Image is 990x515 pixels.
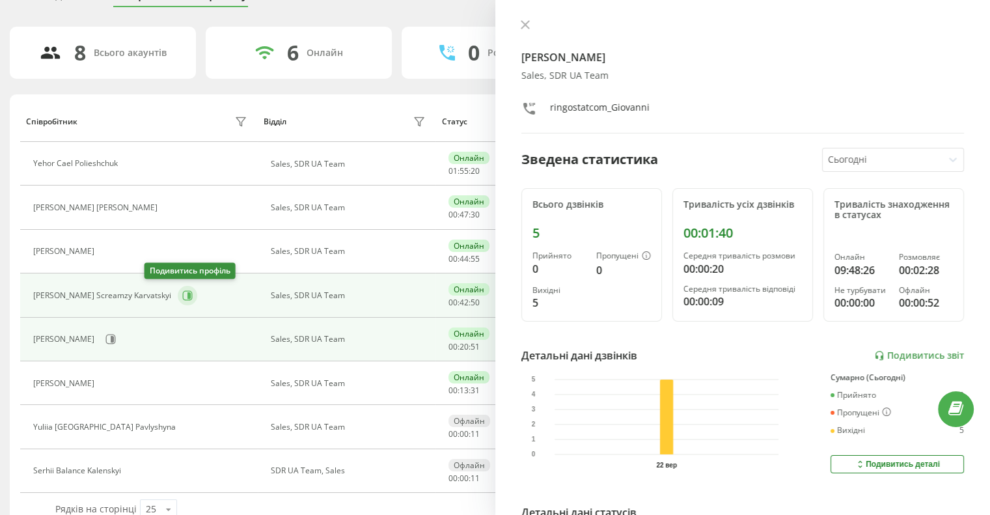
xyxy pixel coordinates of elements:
div: Середня тривалість розмови [683,251,802,260]
div: Пропущені [596,251,651,262]
span: 44 [460,253,469,264]
div: 00:00:09 [683,294,802,309]
span: 50 [471,297,480,308]
div: : : [448,474,480,483]
div: Розмовляють [488,48,551,59]
div: Пропущені [831,408,891,418]
div: 00:00:20 [683,261,802,277]
text: 5 [531,376,535,383]
div: Онлайн [834,253,888,262]
div: Serhii Balance Kalenskyi [33,466,124,475]
div: : : [448,167,480,176]
div: Тривалість усіх дзвінків [683,199,802,210]
div: 8 [74,40,86,65]
div: Офлайн [899,286,953,295]
div: Sales, SDR UA Team [271,203,429,212]
div: [PERSON_NAME] [33,335,98,344]
div: Sales, SDR UA Team [271,291,429,300]
span: 01 [448,165,458,176]
div: Онлайн [448,152,489,164]
span: 55 [471,253,480,264]
span: 42 [460,297,469,308]
div: : : [448,255,480,264]
div: Прийнято [532,251,586,260]
span: 00 [448,253,458,264]
div: [PERSON_NAME] [PERSON_NAME] [33,203,161,212]
div: Прийнято [831,391,876,400]
div: Онлайн [448,240,489,252]
div: 0 [959,391,964,400]
div: 00:02:28 [899,262,953,278]
span: 11 [471,428,480,439]
div: : : [448,430,480,439]
text: 0 [531,451,535,458]
div: Статус [442,117,467,126]
div: 00:01:40 [683,225,802,241]
div: 00:00:52 [899,295,953,311]
div: Детальні дані дзвінків [521,348,637,363]
div: Офлайн [448,459,490,471]
span: 00 [448,297,458,308]
div: Сумарно (Сьогодні) [831,373,964,382]
span: 00 [448,385,458,396]
div: Співробітник [26,117,77,126]
span: 11 [471,473,480,484]
div: [PERSON_NAME] [33,379,98,388]
div: Онлайн [448,371,489,383]
div: Yuliia [GEOGRAPHIC_DATA] Pavlyshyna [33,423,179,432]
div: Вихідні [831,426,865,435]
div: Офлайн [448,415,490,427]
div: : : [448,210,480,219]
div: 09:48:26 [834,262,888,278]
div: [PERSON_NAME] Screamzy Karvatskyi [33,291,174,300]
div: 0 [468,40,480,65]
div: 6 [287,40,299,65]
div: Подивитись профіль [144,263,236,279]
span: 30 [471,209,480,220]
div: Всього акаунтів [94,48,167,59]
div: Sales, SDR UA Team [271,423,429,432]
div: ringostatcom_Giovanni [550,101,650,120]
div: 5 [532,295,586,311]
div: Онлайн [307,48,343,59]
span: 51 [471,341,480,352]
span: Рядків на сторінці [55,503,137,515]
span: 31 [471,385,480,396]
span: 20 [460,341,469,352]
span: 00 [460,428,469,439]
text: 4 [531,391,535,398]
span: 00 [448,428,458,439]
div: Yehor Cael Polieshchuk [33,159,121,168]
span: 00 [448,341,458,352]
div: Вихідні [532,286,586,295]
div: 0 [596,262,651,278]
span: 00 [460,473,469,484]
div: Не турбувати [834,286,888,295]
span: 47 [460,209,469,220]
div: 0 [532,261,586,277]
div: Розмовляє [899,253,953,262]
span: 00 [448,473,458,484]
h4: [PERSON_NAME] [521,49,965,65]
div: Подивитись деталі [855,459,940,469]
text: 22 вер [656,462,677,469]
div: Онлайн [448,327,489,340]
div: Відділ [264,117,286,126]
text: 2 [531,421,535,428]
div: Середня тривалість відповіді [683,285,802,294]
div: Sales, SDR UA Team [521,70,965,81]
span: 55 [460,165,469,176]
div: 5 [959,426,964,435]
span: 20 [471,165,480,176]
div: 00:00:00 [834,295,888,311]
div: Онлайн [448,283,489,296]
button: Подивитись деталі [831,455,964,473]
div: [PERSON_NAME] [33,247,98,256]
div: Sales, SDR UA Team [271,160,429,169]
div: 5 [532,225,651,241]
span: 13 [460,385,469,396]
div: Всього дзвінків [532,199,651,210]
div: SDR UA Team, Sales [271,466,429,475]
div: Sales, SDR UA Team [271,247,429,256]
div: : : [448,342,480,352]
